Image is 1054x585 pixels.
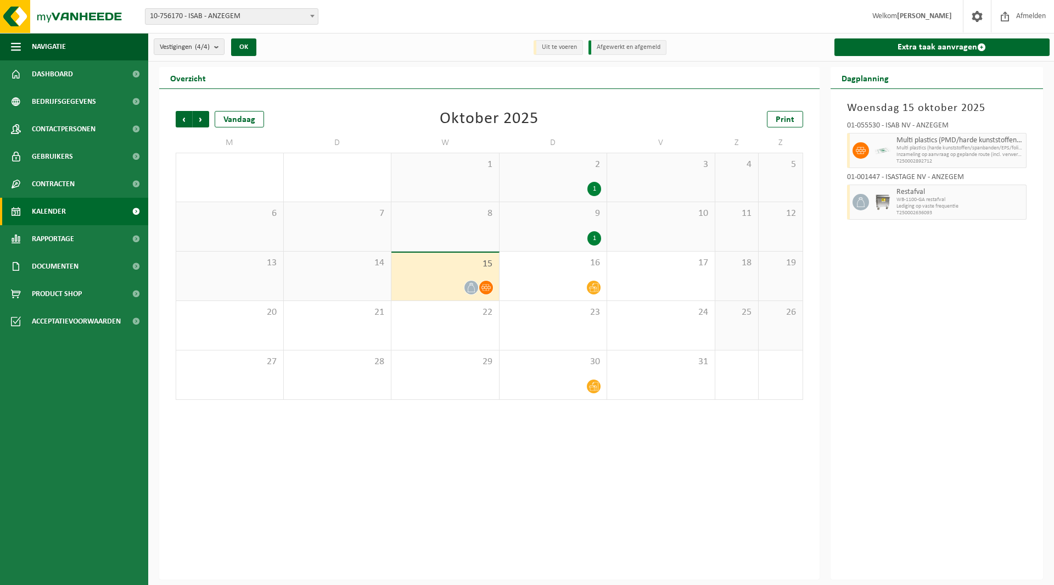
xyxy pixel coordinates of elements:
[721,208,753,220] span: 11
[588,40,666,55] li: Afgewerkt en afgemeld
[32,225,74,253] span: Rapportage
[505,307,602,319] span: 23
[289,257,386,269] span: 14
[613,356,709,368] span: 31
[32,253,79,280] span: Documenten
[505,208,602,220] span: 9
[896,158,1024,165] span: T250002892712
[896,152,1024,158] span: Inzameling op aanvraag op geplande route (incl. verwerking)
[5,561,183,585] iframe: chat widget
[505,257,602,269] span: 16
[160,39,210,55] span: Vestigingen
[831,67,900,88] h2: Dagplanning
[776,115,794,124] span: Print
[505,356,602,368] span: 30
[32,308,121,335] span: Acceptatievoorwaarden
[145,9,318,24] span: 10-756170 - ISAB - ANZEGEM
[847,100,1027,116] h3: Woensdag 15 oktober 2025
[32,280,82,308] span: Product Shop
[32,198,66,225] span: Kalender
[182,307,278,319] span: 20
[231,38,256,56] button: OK
[32,170,75,198] span: Contracten
[607,133,715,153] td: V
[32,115,96,143] span: Contactpersonen
[391,133,500,153] td: W
[847,174,1027,185] div: 01-001447 - ISASTAGE NV - ANZEGEM
[767,111,803,127] a: Print
[721,307,753,319] span: 25
[182,208,278,220] span: 6
[896,197,1024,203] span: WB-1100-GA restafval
[613,159,709,171] span: 3
[721,159,753,171] span: 4
[764,208,797,220] span: 12
[32,60,73,88] span: Dashboard
[397,307,494,319] span: 22
[397,208,494,220] span: 8
[613,257,709,269] span: 17
[874,194,891,210] img: WB-1100-GAL-GY-02
[587,182,601,196] div: 1
[721,257,753,269] span: 18
[32,88,96,115] span: Bedrijfsgegevens
[764,307,797,319] span: 26
[215,111,264,127] div: Vandaag
[176,133,284,153] td: M
[896,210,1024,216] span: T250002636093
[764,257,797,269] span: 19
[896,188,1024,197] span: Restafval
[182,356,278,368] span: 27
[715,133,759,153] td: Z
[874,142,891,159] img: LP-SK-00500-LPE-16
[834,38,1050,56] a: Extra taak aanvragen
[505,159,602,171] span: 2
[587,231,601,246] div: 1
[32,143,73,170] span: Gebruikers
[182,257,278,269] span: 13
[289,356,386,368] span: 28
[284,133,392,153] td: D
[896,136,1024,145] span: Multi plastics (PMD/harde kunststoffen/spanbanden/EPS/folie naturel/folie gemengd)
[154,38,225,55] button: Vestigingen(4/4)
[397,159,494,171] span: 1
[32,33,66,60] span: Navigatie
[764,159,797,171] span: 5
[847,122,1027,133] div: 01-055530 - ISAB NV - ANZEGEM
[145,8,318,25] span: 10-756170 - ISAB - ANZEGEM
[159,67,217,88] h2: Overzicht
[193,111,209,127] span: Volgende
[896,203,1024,210] span: Lediging op vaste frequentie
[896,145,1024,152] span: Multi plastics (harde kunststoffen/spanbanden/EPS/folie natu
[613,307,709,319] span: 24
[897,12,952,20] strong: [PERSON_NAME]
[289,208,386,220] span: 7
[195,43,210,51] count: (4/4)
[440,111,539,127] div: Oktober 2025
[534,40,583,55] li: Uit te voeren
[500,133,608,153] td: D
[397,258,494,270] span: 15
[397,356,494,368] span: 29
[613,208,709,220] span: 10
[176,111,192,127] span: Vorige
[759,133,803,153] td: Z
[289,307,386,319] span: 21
